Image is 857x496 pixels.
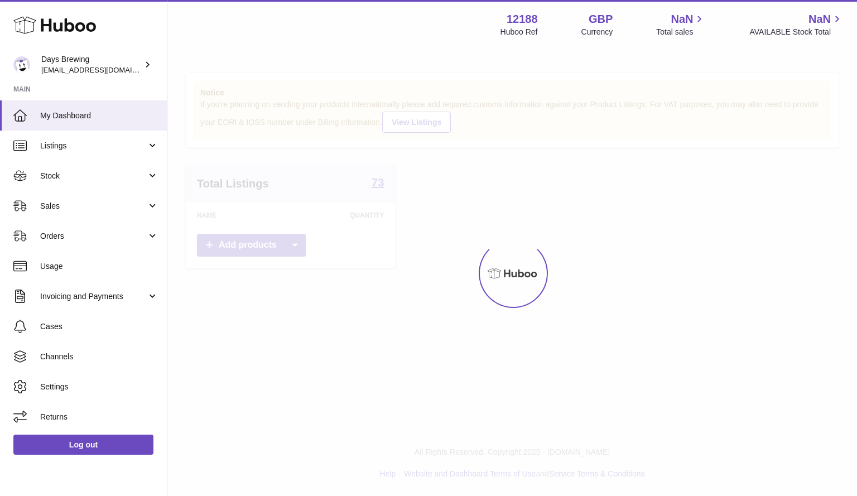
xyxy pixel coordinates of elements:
a: Log out [13,435,153,455]
span: NaN [671,12,693,27]
span: [EMAIL_ADDRESS][DOMAIN_NAME] [41,65,164,74]
img: helena@daysbrewing.com [13,56,30,73]
div: Days Brewing [41,54,142,75]
a: NaN Total sales [656,12,706,37]
span: Orders [40,231,147,242]
strong: GBP [589,12,613,27]
span: Settings [40,382,158,392]
span: My Dashboard [40,110,158,121]
span: Usage [40,261,158,272]
div: Huboo Ref [500,27,538,37]
span: NaN [808,12,831,27]
span: Invoicing and Payments [40,291,147,302]
span: Channels [40,351,158,362]
span: AVAILABLE Stock Total [749,27,844,37]
a: NaN AVAILABLE Stock Total [749,12,844,37]
span: Sales [40,201,147,211]
div: Currency [581,27,613,37]
span: Returns [40,412,158,422]
span: Total sales [656,27,706,37]
span: Listings [40,141,147,151]
span: Cases [40,321,158,332]
span: Stock [40,171,147,181]
strong: 12188 [507,12,538,27]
